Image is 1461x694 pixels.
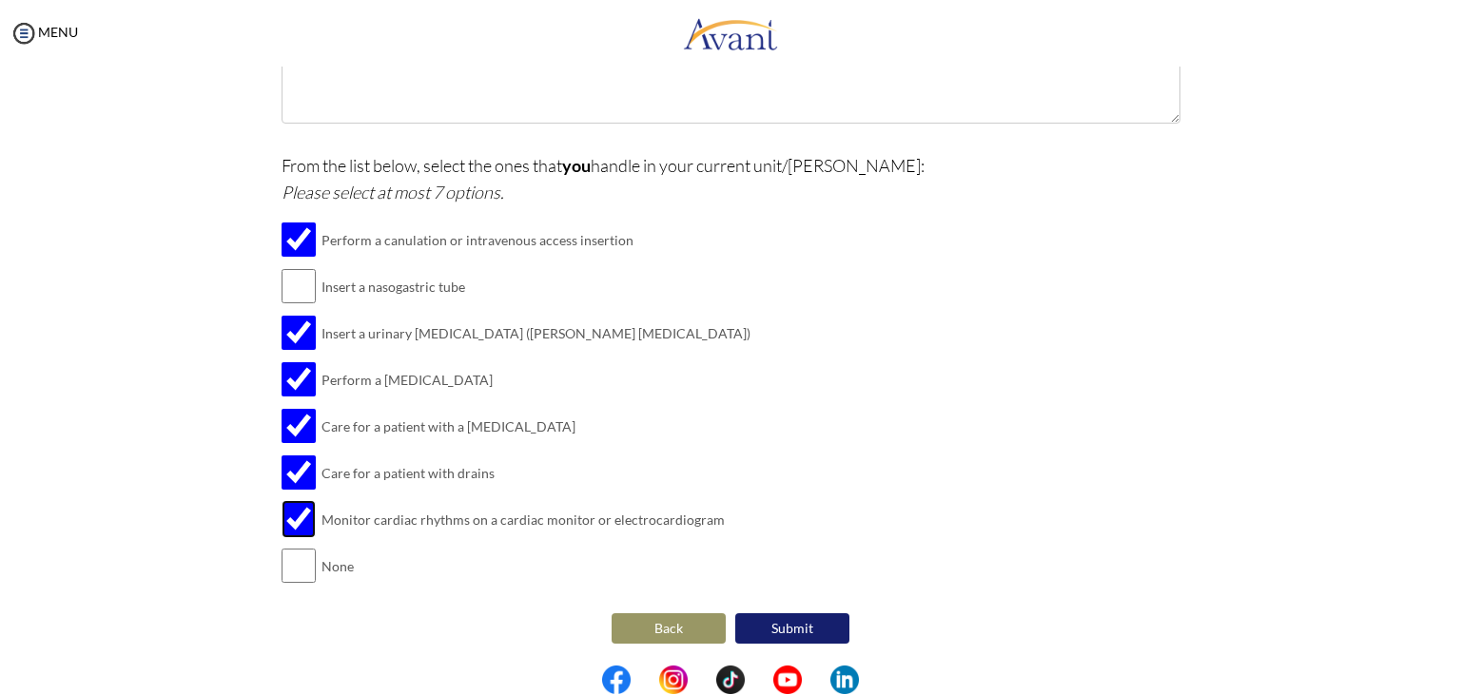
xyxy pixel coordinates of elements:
[321,263,750,310] td: Insert a nasogastric tube
[321,543,750,589] td: None
[10,24,78,40] a: MENU
[631,665,659,694] img: blank.png
[321,310,750,357] td: Insert a urinary [MEDICAL_DATA] ([PERSON_NAME] [MEDICAL_DATA])
[688,665,716,694] img: blank.png
[321,357,750,403] td: Perform a [MEDICAL_DATA]
[659,665,688,694] img: in.png
[321,217,750,263] td: Perform a canulation or intravenous access insertion
[802,665,830,694] img: blank.png
[282,152,1180,205] p: From the list below, select the ones that handle in your current unit/[PERSON_NAME]:
[683,5,778,62] img: logo.png
[602,665,631,694] img: fb.png
[773,665,802,694] img: yt.png
[830,665,859,694] img: li.png
[562,155,591,176] b: you
[321,450,750,496] td: Care for a patient with drains
[282,182,504,202] i: Please select at most 7 options.
[321,496,750,543] td: Monitor cardiac rhythms on a cardiac monitor or electrocardiogram
[735,613,849,644] button: Submit
[10,19,38,48] img: icon-menu.png
[321,403,750,450] td: Care for a patient with a [MEDICAL_DATA]
[745,665,773,694] img: blank.png
[716,665,745,694] img: tt.png
[612,613,726,644] button: Back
